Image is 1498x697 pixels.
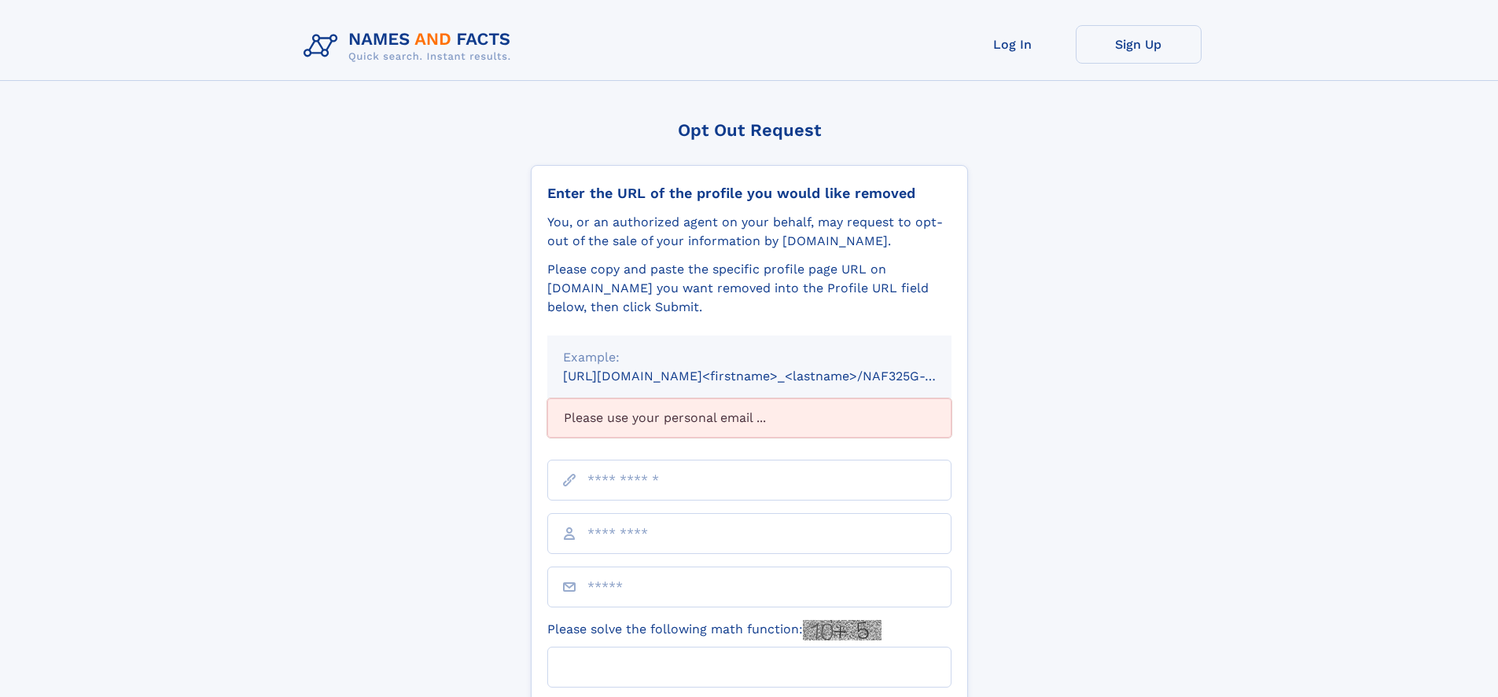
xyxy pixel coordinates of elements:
label: Please solve the following math function: [547,620,882,640]
a: Sign Up [1076,25,1202,64]
div: Example: [563,348,936,367]
div: Opt Out Request [531,120,968,140]
small: [URL][DOMAIN_NAME]<firstname>_<lastname>/NAF325G-xxxxxxxx [563,369,981,383]
img: Logo Names and Facts [297,25,524,68]
a: Log In [950,25,1076,64]
div: Please use your personal email ... [547,398,951,438]
div: Please copy and paste the specific profile page URL on [DOMAIN_NAME] you want removed into the Pr... [547,260,951,317]
div: Enter the URL of the profile you would like removed [547,185,951,202]
div: You, or an authorized agent on your behalf, may request to opt-out of the sale of your informatio... [547,213,951,251]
